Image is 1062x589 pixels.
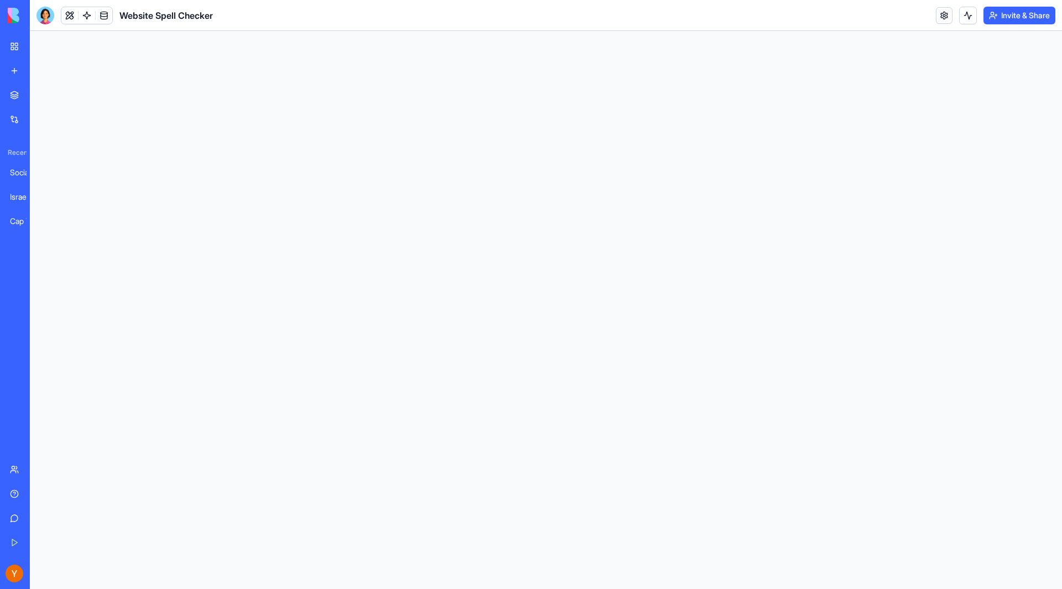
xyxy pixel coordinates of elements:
img: ACg8ocKKmw1B5YjjdIxTReIFLpjOIn1ULGa3qRQpM8Mt_L5JmWuBbQ=s96-c [6,565,23,582]
div: Israeli Startup Hunter [10,191,41,202]
a: Israeli Startup Hunter [3,186,48,208]
img: logo [8,8,76,23]
a: Cap Table Analyzer [3,210,48,232]
div: Social Media Content Generator [10,167,41,178]
div: Cap Table Analyzer [10,216,41,227]
span: Recent [3,148,27,157]
span: Website Spell Checker [119,9,213,22]
button: Invite & Share [983,7,1055,24]
a: Social Media Content Generator [3,161,48,184]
